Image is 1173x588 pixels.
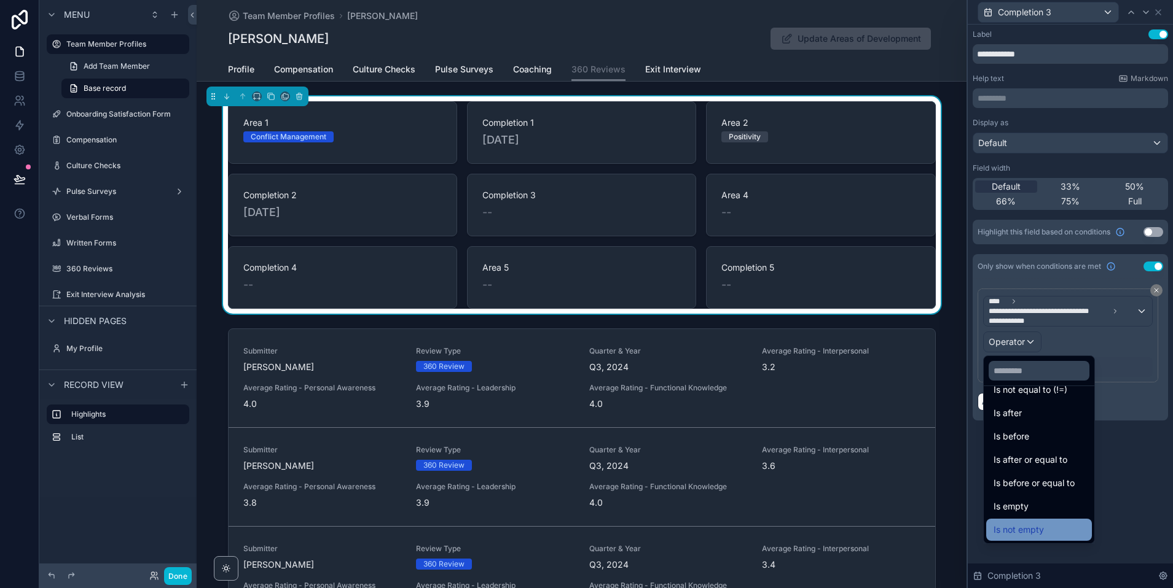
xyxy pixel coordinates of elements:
span: Pulse Surveys [435,63,493,75]
span: [DATE] [482,131,681,149]
a: [PERSON_NAME] [347,10,418,22]
a: Written Forms [47,233,189,253]
span: Hidden pages [64,315,127,327]
span: Area 4 [721,189,920,201]
a: Base record [61,79,189,98]
a: Culture Checks [353,58,415,83]
span: Completion 1 [482,117,681,129]
span: -- [482,204,492,221]
span: Area 5 [482,261,681,274]
span: Area 2 [721,117,920,129]
span: Base record [84,83,126,93]
span: Add Team Member [84,61,150,71]
a: Add Team Member [61,56,189,76]
span: Exit Interview [645,63,701,75]
a: Culture Checks [47,156,189,176]
h1: [PERSON_NAME] [228,30,329,47]
span: Completion 3 [482,189,681,201]
button: Done [164,567,192,585]
span: [DATE] [243,204,442,221]
a: Pulse Surveys [435,58,493,83]
span: Is after [994,406,1022,420]
label: My Profile [66,344,187,354]
label: Highlights [71,409,179,419]
span: Coaching [513,63,552,75]
a: Coaching [513,58,552,83]
span: Is empty [994,499,1029,514]
label: List [71,432,184,442]
span: Record view [64,379,124,391]
label: Team Member Profiles [66,39,182,49]
span: Completion 5 [721,261,920,274]
a: 360 Reviews [571,58,626,82]
label: Written Forms [66,238,187,248]
div: Positivity [729,131,761,142]
span: -- [721,204,731,221]
span: -- [721,276,731,293]
span: Is before [994,429,1029,444]
a: Onboarding Satisfaction Form [47,104,189,124]
a: Team Member Profiles [228,10,335,22]
div: Conflict Management [251,131,326,142]
span: Completion 2 [243,189,442,201]
a: Compensation [274,58,333,83]
span: Is after or equal to [994,452,1067,467]
a: 360 Reviews [47,259,189,279]
span: Is not equal to (!=) [994,382,1067,397]
div: scrollable content [39,399,197,459]
span: Profile [228,63,254,75]
a: Team Member Profiles [47,34,189,54]
a: Exit Interview Analysis [47,285,189,304]
span: Area 1 [243,117,442,129]
a: Profile [228,58,254,83]
a: Verbal Forms [47,207,189,227]
span: Is before or equal to [994,476,1075,490]
span: Culture Checks [353,63,415,75]
label: Exit Interview Analysis [66,290,187,300]
span: Menu [64,9,90,21]
span: Completion 4 [243,261,442,274]
span: 360 Reviews [571,63,626,75]
label: Onboarding Satisfaction Form [66,109,187,119]
label: Pulse Surveys [66,187,170,196]
label: 360 Reviews [66,264,187,274]
label: Verbal Forms [66,212,187,222]
a: Compensation [47,130,189,150]
label: Compensation [66,135,187,145]
span: Compensation [274,63,333,75]
span: Team Member Profiles [243,10,335,22]
a: Pulse Surveys [47,182,189,201]
span: -- [243,276,253,293]
span: Is not empty [994,522,1044,537]
a: My Profile [47,339,189,358]
a: Exit Interview [645,58,701,83]
span: -- [482,276,492,293]
label: Culture Checks [66,161,187,171]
